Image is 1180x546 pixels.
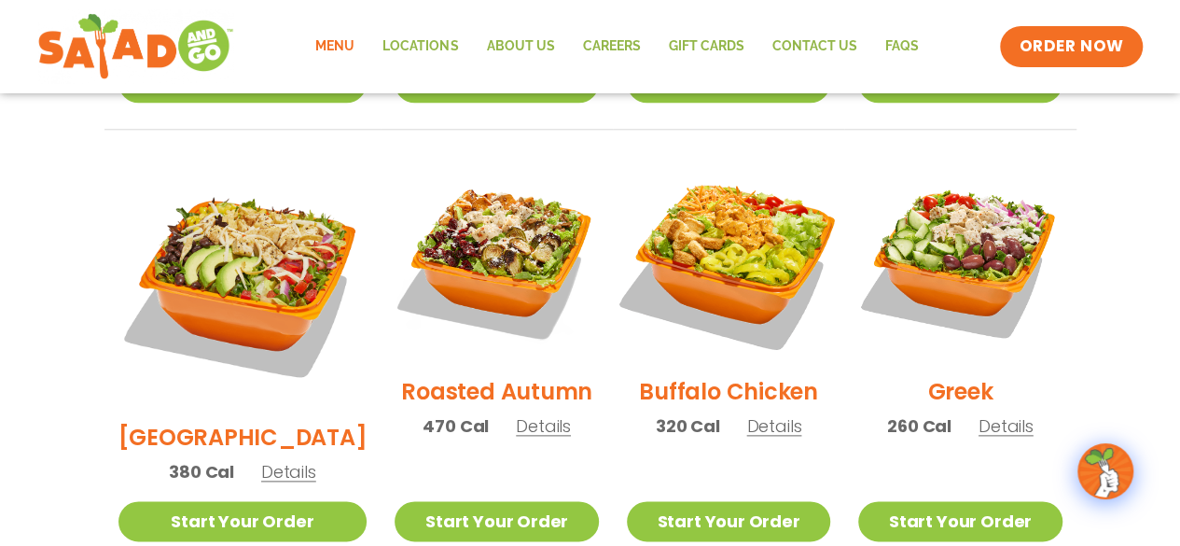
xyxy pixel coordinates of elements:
[1079,445,1131,497] img: wpChatIcon
[927,375,993,408] h2: Greek
[746,414,801,438] span: Details
[887,413,951,439] span: 260 Cal
[401,375,592,408] h2: Roasted Autumn
[472,25,568,68] a: About Us
[301,25,932,68] nav: Menu
[169,459,234,484] span: 380 Cal
[423,413,489,439] span: 470 Cal
[568,25,654,68] a: Careers
[516,414,571,438] span: Details
[1019,35,1123,58] span: ORDER NOW
[639,375,817,408] h2: Buffalo Chicken
[395,501,598,541] a: Start Your Order
[395,158,598,361] img: Product photo for Roasted Autumn Salad
[301,25,368,68] a: Menu
[37,9,234,84] img: new-SAG-logo-768×292
[609,140,848,379] img: Product photo for Buffalo Chicken Salad
[627,501,830,541] a: Start Your Order
[118,421,368,454] h2: [GEOGRAPHIC_DATA]
[858,501,1062,541] a: Start Your Order
[858,158,1062,361] img: Product photo for Greek Salad
[757,25,870,68] a: Contact Us
[656,413,720,439] span: 320 Cal
[118,501,368,541] a: Start Your Order
[118,158,368,407] img: Product photo for BBQ Ranch Salad
[261,460,316,483] span: Details
[870,25,932,68] a: FAQs
[979,414,1034,438] span: Details
[368,25,472,68] a: Locations
[1000,26,1142,67] a: ORDER NOW
[654,25,757,68] a: GIFT CARDS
